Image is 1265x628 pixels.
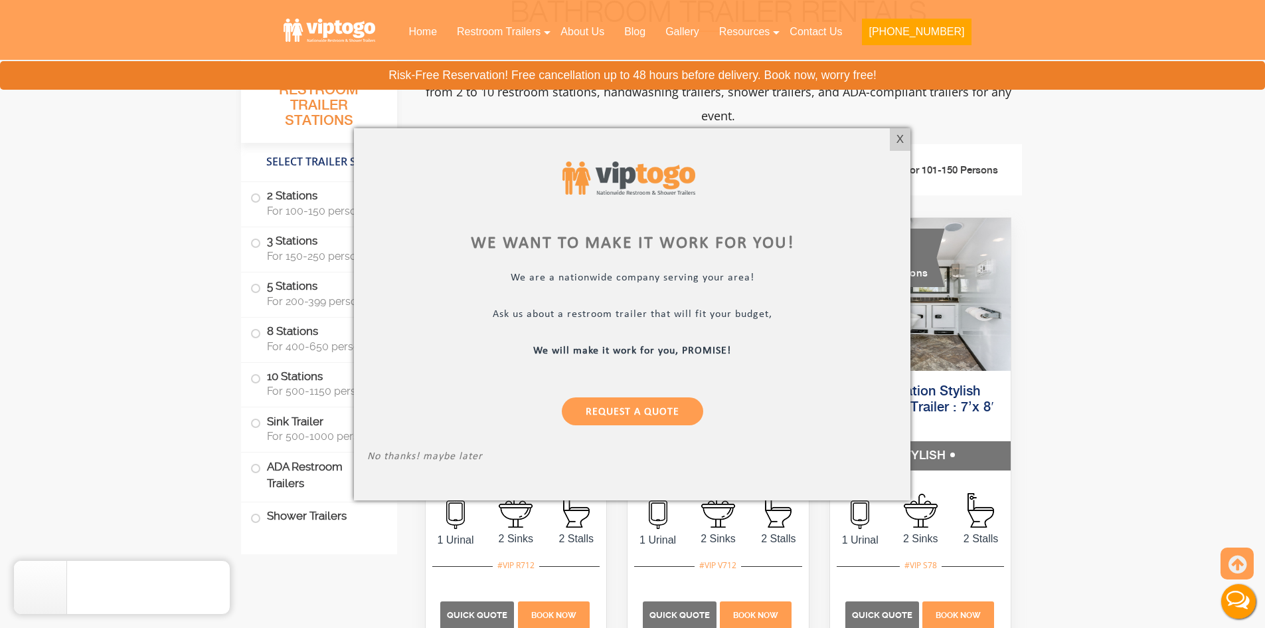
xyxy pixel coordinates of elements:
[367,271,897,286] p: We are a nationwide company serving your area!
[367,235,897,251] div: We want to make it work for you!
[562,397,703,425] a: Request a Quote
[562,161,695,195] img: viptogo logo
[1212,575,1265,628] button: Live Chat
[534,345,732,356] b: We will make it work for you, PROMISE!
[367,308,897,323] p: Ask us about a restroom trailer that will fit your budget,
[890,128,910,151] div: X
[367,450,897,465] p: No thanks! maybe later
